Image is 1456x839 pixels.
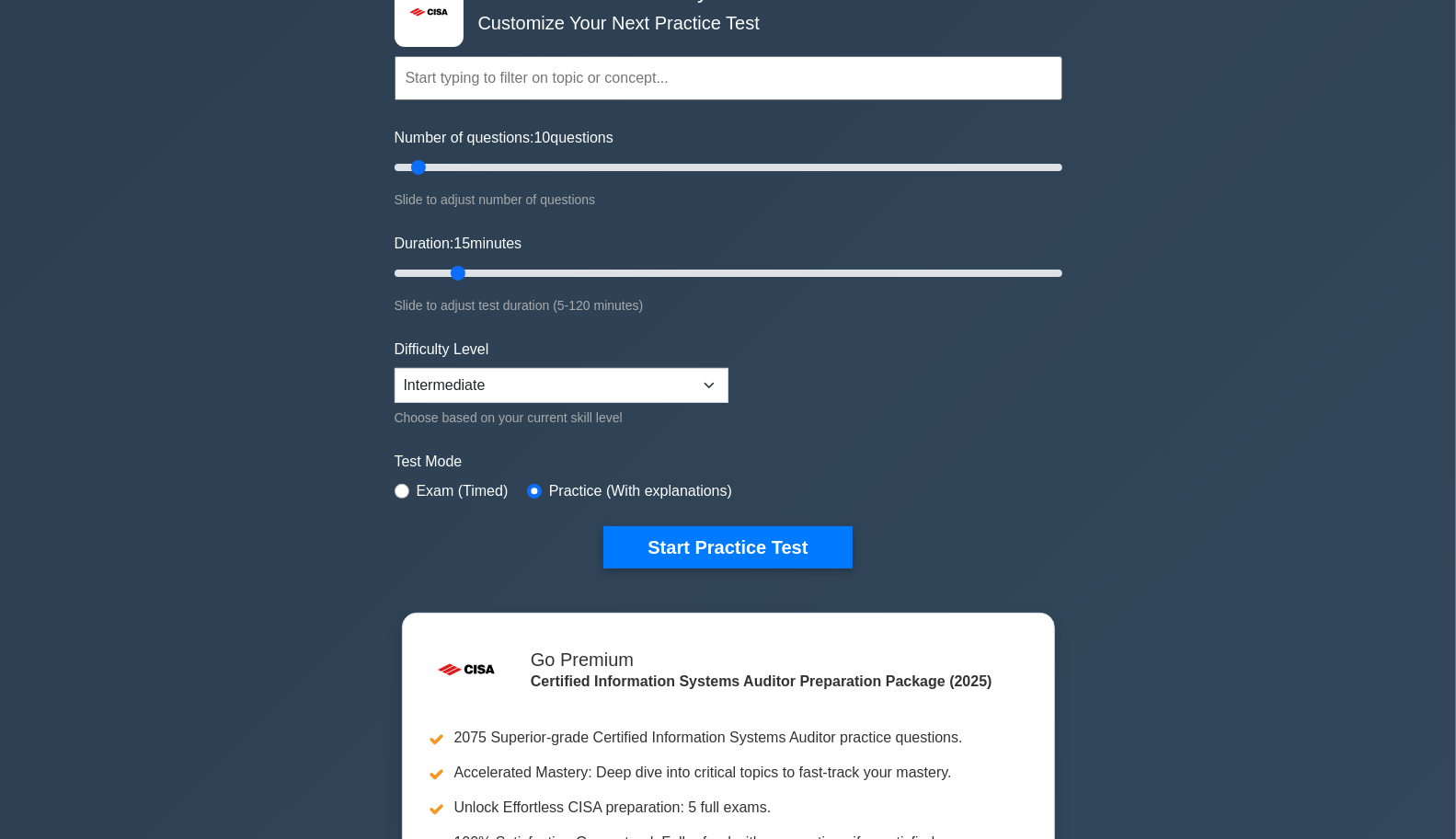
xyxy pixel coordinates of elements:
[549,480,732,502] label: Practice (With explanations)
[395,189,1062,211] div: Slide to adjust number of questions
[395,294,1062,316] div: Slide to adjust test duration (5-120 minutes)
[395,127,613,149] label: Number of questions: questions
[395,407,728,429] div: Choose based on your current skill level
[395,56,1062,100] input: Start typing to filter on topic or concept...
[395,451,1062,473] label: Test Mode
[534,130,551,145] span: 10
[395,339,489,361] label: Difficulty Level
[417,480,509,502] label: Exam (Timed)
[453,236,470,251] span: 15
[395,233,522,255] label: Duration: minutes
[603,526,852,569] button: Start Practice Test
